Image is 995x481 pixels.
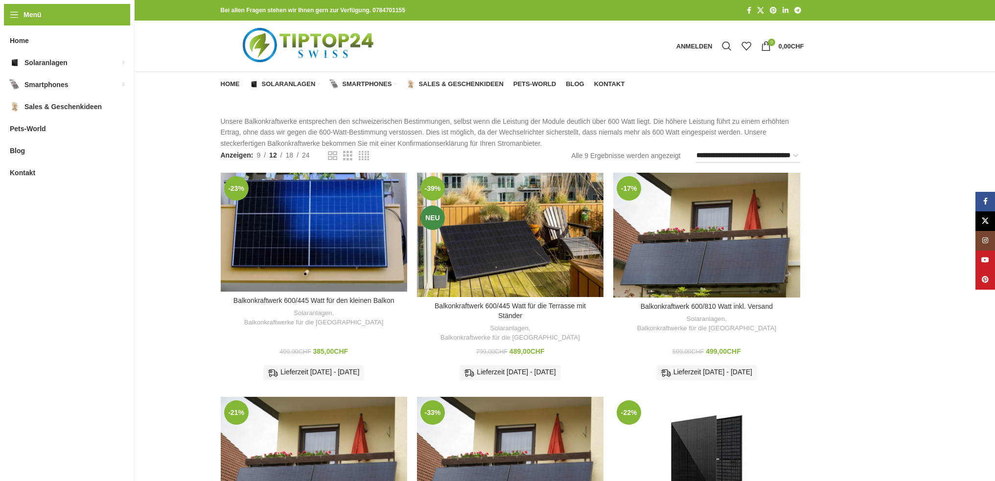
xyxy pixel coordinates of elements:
[420,400,445,425] span: -33%
[717,36,737,56] a: Suche
[10,120,46,137] span: Pets-World
[299,348,311,355] span: CHF
[641,302,773,310] a: Balkonkraftwerk 600/810 Watt inkl. Versand
[262,80,316,88] span: Solaranlagen
[10,32,29,49] span: Home
[10,80,20,90] img: Smartphones
[221,80,240,88] span: Home
[706,347,741,355] bdi: 499,00
[10,142,25,160] span: Blog
[754,4,767,17] a: X Social Link
[299,150,313,160] a: 24
[737,36,756,56] div: Meine Wunschliste
[422,324,599,342] div: ,
[313,347,348,355] bdi: 385,00
[253,150,264,160] a: 9
[975,251,995,270] a: YouTube Social Link
[216,74,630,94] div: Hauptnavigation
[330,74,396,94] a: Smartphones
[342,80,392,88] span: Smartphones
[618,315,795,333] div: ,
[24,98,102,115] span: Sales & Geschenkideen
[420,176,445,201] span: -39%
[687,315,725,324] a: Solaranlagen
[975,270,995,290] a: Pinterest Social Link
[513,80,556,88] span: Pets-World
[10,164,35,182] span: Kontakt
[676,43,713,49] span: Anmelden
[531,347,545,355] span: CHF
[727,347,741,355] span: CHF
[791,4,804,17] a: Telegram Social Link
[617,176,641,201] span: -17%
[330,80,339,89] img: Smartphones
[250,80,258,89] img: Solaranlagen
[406,74,503,94] a: Sales & Geschenkideen
[460,365,560,380] div: Lieferzeit [DATE] - [DATE]
[594,74,625,94] a: Kontakt
[975,211,995,231] a: X Social Link
[263,365,364,380] div: Lieferzeit [DATE] - [DATE]
[224,176,249,201] span: -23%
[221,150,254,160] span: Anzeigen
[286,151,294,159] span: 18
[359,150,369,162] a: Rasteransicht 4
[791,43,804,50] span: CHF
[233,297,394,304] a: Balkonkraftwerk 600/445 Watt für den kleinen Balkon
[343,150,352,162] a: Rasteransicht 3
[780,4,791,17] a: LinkedIn Social Link
[266,150,280,160] a: 12
[695,149,800,163] select: Shop-Reihenfolge
[279,348,311,355] bdi: 499,00
[975,231,995,251] a: Instagram Social Link
[417,173,603,297] a: Balkonkraftwerk 600/445 Watt für die Terrasse mit Ständer
[221,116,804,149] p: Unsere Balkonkraftwerke entsprechen den schweizerischen Bestimmungen, selbst wenn die Leistung de...
[435,302,586,320] a: Balkonkraftwerk 600/445 Watt für die Terrasse mit Ständer
[656,365,757,380] div: Lieferzeit [DATE] - [DATE]
[226,309,402,327] div: ,
[334,347,348,355] span: CHF
[566,80,584,88] span: Blog
[221,42,398,49] a: Logo der Website
[10,58,20,68] img: Solaranlagen
[302,151,310,159] span: 24
[23,9,42,20] span: Menü
[571,150,680,161] p: Alle 9 Ergebnisse werden angezeigt
[495,348,508,355] span: CHF
[756,36,809,56] a: 0 0,00CHF
[440,333,580,343] a: Balkonkraftwerke für die [GEOGRAPHIC_DATA]
[244,318,384,327] a: Balkonkraftwerke für die [GEOGRAPHIC_DATA]
[513,74,556,94] a: Pets-World
[328,150,337,162] a: Rasteransicht 2
[256,151,260,159] span: 9
[221,21,398,71] img: Tiptop24 Nachhaltige & Faire Produkte
[617,400,641,425] span: -22%
[10,102,20,112] img: Sales & Geschenkideen
[418,80,503,88] span: Sales & Geschenkideen
[975,192,995,211] a: Facebook Social Link
[490,324,528,333] a: Solaranlagen
[269,151,277,159] span: 12
[613,173,800,298] a: Balkonkraftwerk 600/810 Watt inkl. Versand
[594,80,625,88] span: Kontakt
[509,347,545,355] bdi: 489,00
[221,7,405,14] strong: Bei allen Fragen stehen wir Ihnen gern zur Verfügung. 0784701155
[24,54,68,71] span: Solaranlagen
[768,39,775,46] span: 0
[221,74,240,94] a: Home
[744,4,754,17] a: Facebook Social Link
[566,74,584,94] a: Blog
[476,348,508,355] bdi: 799,00
[637,324,776,333] a: Balkonkraftwerke für die [GEOGRAPHIC_DATA]
[778,43,804,50] bdi: 0,00
[671,36,717,56] a: Anmelden
[250,74,321,94] a: Solaranlagen
[767,4,780,17] a: Pinterest Social Link
[24,76,68,93] span: Smartphones
[224,400,249,425] span: -21%
[691,348,704,355] span: CHF
[221,173,407,292] a: Balkonkraftwerk 600/445 Watt für den kleinen Balkon
[406,80,415,89] img: Sales & Geschenkideen
[672,348,704,355] bdi: 599,00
